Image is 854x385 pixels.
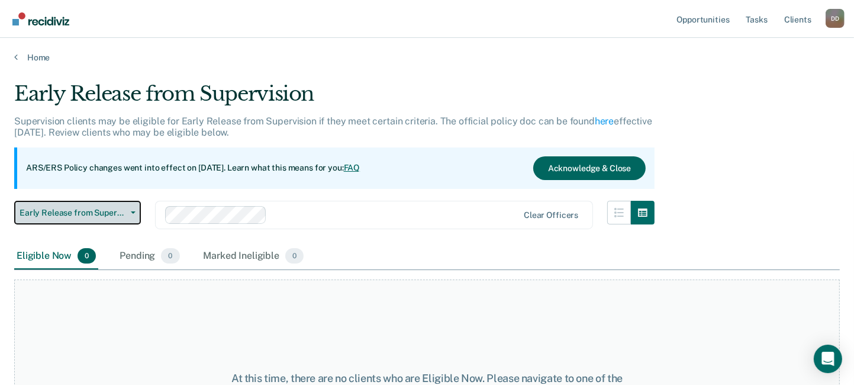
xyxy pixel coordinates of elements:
[201,243,307,269] div: Marked Ineligible0
[524,210,578,220] div: Clear officers
[117,243,182,269] div: Pending0
[78,248,96,264] span: 0
[12,12,69,25] img: Recidiviz
[595,115,614,127] a: here
[533,156,646,180] button: Acknowledge & Close
[826,9,845,28] button: Profile dropdown button
[14,243,98,269] div: Eligible Now0
[20,208,126,218] span: Early Release from Supervision
[826,9,845,28] div: D D
[26,162,360,174] p: ARS/ERS Policy changes went into effect on [DATE]. Learn what this means for you:
[285,248,304,264] span: 0
[14,201,141,224] button: Early Release from Supervision
[14,115,652,138] p: Supervision clients may be eligible for Early Release from Supervision if they meet certain crite...
[161,248,179,264] span: 0
[344,163,360,172] a: FAQ
[814,345,842,373] div: Open Intercom Messenger
[14,52,840,63] a: Home
[14,82,655,115] div: Early Release from Supervision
